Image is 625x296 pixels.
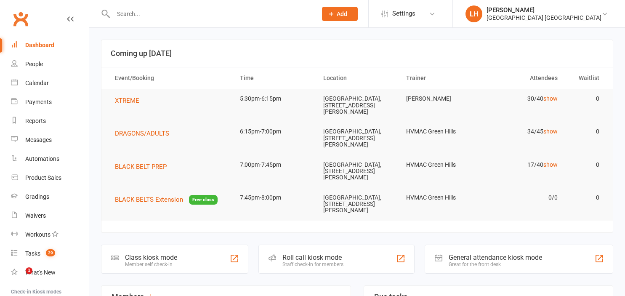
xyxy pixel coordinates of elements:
[487,6,601,14] div: [PERSON_NAME]
[232,89,316,109] td: 5:30pm-6:15pm
[25,269,56,276] div: What's New
[482,67,565,89] th: Attendees
[487,14,601,21] div: [GEOGRAPHIC_DATA] [GEOGRAPHIC_DATA]
[189,195,218,205] span: Free class
[25,136,52,143] div: Messages
[25,80,49,86] div: Calendar
[399,188,482,208] td: HVMAC Green Hills
[115,96,145,106] button: XTREME
[482,89,565,109] td: 30/40
[543,161,558,168] a: show
[25,193,49,200] div: Gradings
[232,67,316,89] th: Time
[316,155,399,188] td: [GEOGRAPHIC_DATA], [STREET_ADDRESS][PERSON_NAME]
[115,128,175,139] button: DRAGONS/ADULTS
[11,168,89,187] a: Product Sales
[316,122,399,155] td: [GEOGRAPHIC_DATA], [STREET_ADDRESS][PERSON_NAME]
[11,112,89,131] a: Reports
[232,122,316,141] td: 6:15pm-7:00pm
[399,155,482,175] td: HVMAC Green Hills
[25,212,46,219] div: Waivers
[115,130,169,137] span: DRAGONS/ADULTS
[482,155,565,175] td: 17/40
[11,263,89,282] a: What's New
[482,122,565,141] td: 34/45
[543,95,558,102] a: show
[11,206,89,225] a: Waivers
[11,131,89,149] a: Messages
[565,122,607,141] td: 0
[25,231,51,238] div: Workouts
[25,61,43,67] div: People
[125,253,177,261] div: Class kiosk mode
[316,188,399,221] td: [GEOGRAPHIC_DATA], [STREET_ADDRESS][PERSON_NAME]
[282,253,343,261] div: Roll call kiosk mode
[11,74,89,93] a: Calendar
[115,163,167,171] span: BLACK BELT PREP
[482,188,565,208] td: 0/0
[25,99,52,105] div: Payments
[11,225,89,244] a: Workouts
[449,253,542,261] div: General attendance kiosk mode
[565,188,607,208] td: 0
[399,122,482,141] td: HVMAC Green Hills
[399,67,482,89] th: Trainer
[10,8,31,29] a: Clubworx
[107,67,232,89] th: Event/Booking
[25,117,46,124] div: Reports
[25,174,61,181] div: Product Sales
[125,261,177,267] div: Member self check-in
[25,42,54,48] div: Dashboard
[46,249,55,256] span: 29
[322,7,358,21] button: Add
[11,149,89,168] a: Automations
[316,89,399,122] td: [GEOGRAPHIC_DATA], [STREET_ADDRESS][PERSON_NAME]
[11,187,89,206] a: Gradings
[565,155,607,175] td: 0
[565,89,607,109] td: 0
[392,4,415,23] span: Settings
[399,89,482,109] td: [PERSON_NAME]
[115,162,173,172] button: BLACK BELT PREP
[11,93,89,112] a: Payments
[282,261,343,267] div: Staff check-in for members
[449,261,542,267] div: Great for the front desk
[115,97,139,104] span: XTREME
[11,55,89,74] a: People
[25,155,59,162] div: Automations
[115,195,218,205] button: BLACK BELTS ExtensionFree class
[232,155,316,175] td: 7:00pm-7:45pm
[565,67,607,89] th: Waitlist
[316,67,399,89] th: Location
[11,36,89,55] a: Dashboard
[111,49,604,58] h3: Coming up [DATE]
[8,267,29,288] iframe: Intercom live chat
[11,244,89,263] a: Tasks 29
[232,188,316,208] td: 7:45pm-8:00pm
[25,250,40,257] div: Tasks
[543,128,558,135] a: show
[26,267,32,274] span: 1
[465,5,482,22] div: LH
[337,11,347,17] span: Add
[111,8,311,20] input: Search...
[115,196,183,203] span: BLACK BELTS Extension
